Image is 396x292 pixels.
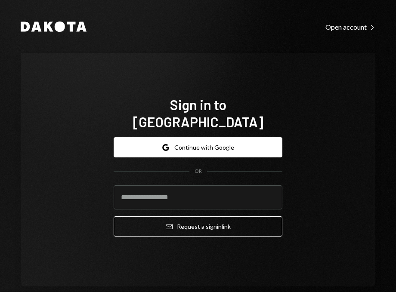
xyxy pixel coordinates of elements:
div: Open account [325,23,375,31]
button: Request a signinlink [114,216,282,237]
a: Open account [325,22,375,31]
button: Continue with Google [114,137,282,157]
div: OR [195,168,202,175]
h1: Sign in to [GEOGRAPHIC_DATA] [114,96,282,130]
